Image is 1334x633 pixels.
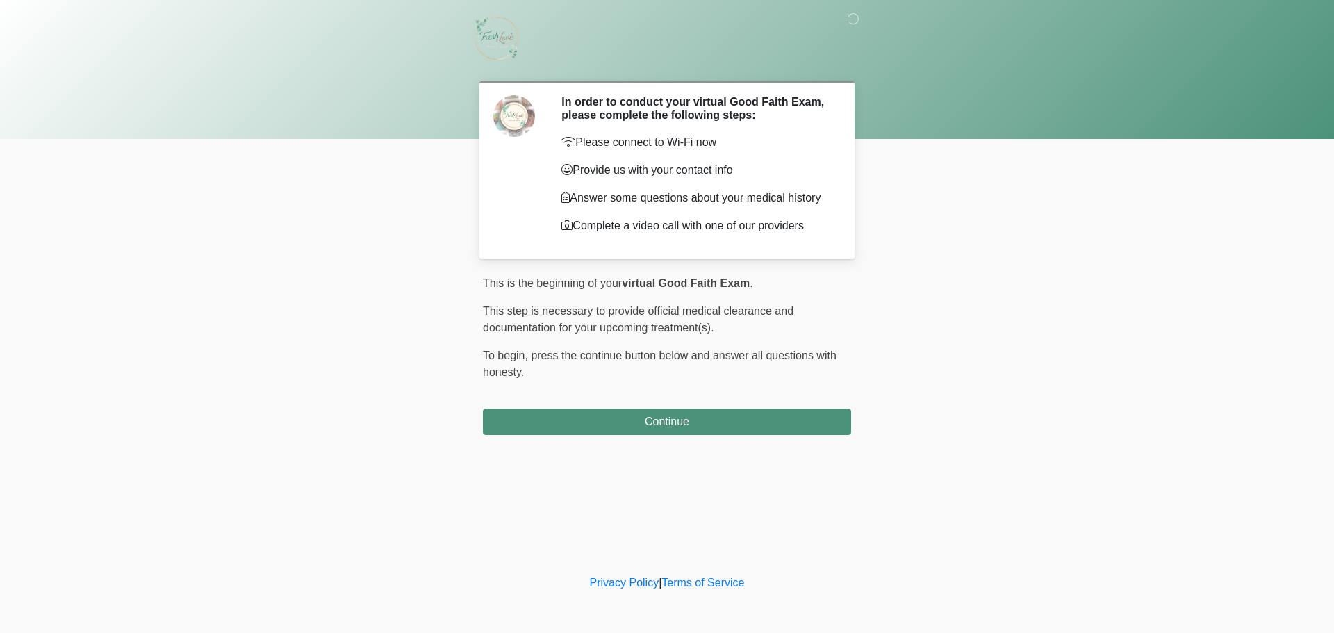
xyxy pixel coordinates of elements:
[622,277,750,289] strong: virtual Good Faith Exam
[483,305,793,334] span: This step is necessary to provide official medical clearance and documentation for your upcoming ...
[750,277,752,289] span: .
[561,95,830,122] h2: In order to conduct your virtual Good Faith Exam, please complete the following steps:
[561,134,830,151] p: Please connect to Wi-Fi now
[590,577,659,589] a: Privacy Policy
[561,190,830,206] p: Answer some questions about your medical history
[483,350,531,361] span: To begin,
[483,409,851,435] button: Continue
[483,277,622,289] span: This is the beginning of your
[483,350,837,378] span: press the continue button below and answer all questions with honesty.
[469,10,525,66] img: Fresh Look by Eva Logo
[659,577,661,589] a: |
[661,577,744,589] a: Terms of Service
[561,162,830,179] p: Provide us with your contact info
[493,95,535,137] img: Agent Avatar
[561,217,830,234] p: Complete a video call with one of our providers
